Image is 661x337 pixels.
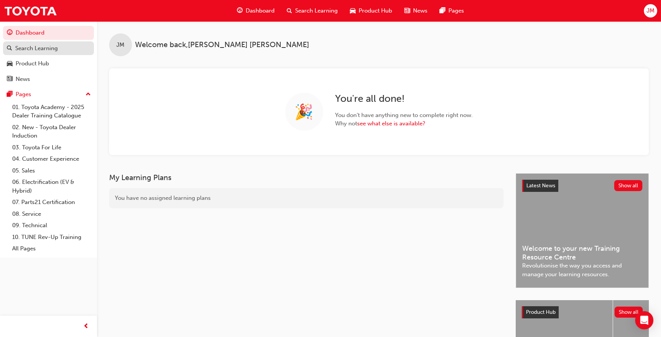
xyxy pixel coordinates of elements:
span: News [413,6,427,15]
a: 02. New - Toyota Dealer Induction [9,122,94,142]
span: Product Hub [359,6,392,15]
a: Search Learning [3,41,94,55]
a: 05. Sales [9,165,94,177]
a: 07. Parts21 Certification [9,196,94,208]
span: Pages [448,6,464,15]
span: You don ' t have anything new to complete right now. [335,111,473,120]
span: Product Hub [526,309,556,315]
a: 01. Toyota Academy - 2025 Dealer Training Catalogue [9,101,94,122]
div: Product Hub [16,59,49,68]
a: News [3,72,94,86]
span: Search Learning [295,6,338,15]
span: Why not [335,119,473,128]
a: see what else is available? [358,120,426,127]
a: car-iconProduct Hub [344,3,398,19]
a: Product HubShow all [522,306,643,318]
span: news-icon [404,6,410,16]
span: pages-icon [440,6,445,16]
span: Dashboard [246,6,275,15]
button: Show all [615,307,643,318]
a: 04. Customer Experience [9,153,94,165]
div: Pages [16,90,31,99]
div: News [16,75,30,84]
h3: My Learning Plans [109,173,504,182]
a: pages-iconPages [434,3,470,19]
button: Pages [3,87,94,101]
img: Trak [4,2,57,19]
span: prev-icon [84,322,89,331]
a: news-iconNews [398,3,434,19]
span: Welcome back , [PERSON_NAME] [PERSON_NAME] [135,41,309,49]
span: up-icon [86,90,91,100]
span: guage-icon [237,6,243,16]
a: 08. Service [9,208,94,220]
a: Latest NewsShow all [522,180,642,192]
span: Latest News [526,182,555,189]
a: Latest NewsShow allWelcome to your new Training Resource CentreRevolutionise the way you access a... [516,173,649,288]
button: DashboardSearch LearningProduct HubNews [3,24,94,87]
span: Welcome to your new Training Resource Centre [522,244,642,261]
span: JM [647,6,655,15]
div: You have no assigned learning plans [109,188,504,208]
a: All Pages [9,243,94,255]
a: 09. Technical [9,220,94,231]
a: 06. Electrification (EV & Hybrid) [9,176,94,196]
h2: You ' re all done! [335,93,473,105]
a: Product Hub [3,57,94,71]
a: guage-iconDashboard [231,3,281,19]
button: JM [644,4,657,17]
button: Show all [614,180,643,191]
span: search-icon [287,6,292,16]
div: Open Intercom Messenger [635,311,653,329]
span: pages-icon [7,91,13,98]
div: Search Learning [15,44,58,53]
a: search-iconSearch Learning [281,3,344,19]
span: 🎉 [295,108,314,116]
span: car-icon [350,6,356,16]
span: news-icon [7,76,13,83]
span: car-icon [7,60,13,67]
a: 03. Toyota For Life [9,142,94,153]
a: 10. TUNE Rev-Up Training [9,231,94,243]
span: guage-icon [7,30,13,36]
span: Revolutionise the way you access and manage your learning resources. [522,261,642,278]
a: Dashboard [3,26,94,40]
span: JM [117,41,125,49]
span: search-icon [7,45,12,52]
